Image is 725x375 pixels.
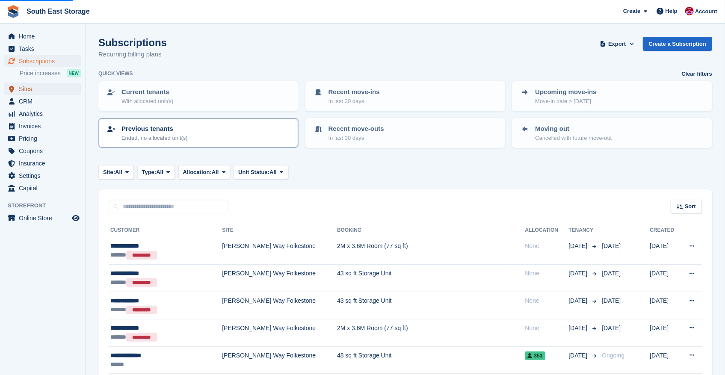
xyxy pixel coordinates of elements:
span: Type: [142,168,157,177]
button: Type: All [137,165,175,179]
span: [DATE] [568,269,589,278]
a: menu [4,212,81,224]
span: Tasks [19,43,70,55]
a: Recent move-ins In last 30 days [306,82,505,110]
th: Site [222,224,337,237]
a: Moving out Cancelled with future move-out [513,119,711,147]
p: In last 30 days [328,97,380,106]
span: [DATE] [602,270,621,277]
p: Recent move-ins [328,87,380,97]
a: Clear filters [681,70,712,78]
span: [DATE] [568,351,589,360]
a: menu [4,182,81,194]
p: Cancelled with future move-out [535,134,612,142]
td: 43 sq ft Storage Unit [337,292,525,319]
th: Booking [337,224,525,237]
a: menu [4,157,81,169]
div: None [525,296,568,305]
a: Price increases NEW [20,68,81,78]
span: Home [19,30,70,42]
span: [DATE] [568,324,589,333]
td: 43 sq ft Storage Unit [337,265,525,292]
span: CRM [19,95,70,107]
a: menu [4,83,81,95]
a: Create a Subscription [643,37,712,51]
span: Sites [19,83,70,95]
a: Previous tenants Ended, no allocated unit(s) [99,119,298,147]
td: [PERSON_NAME] Way Folkestone [222,319,337,346]
div: None [525,269,568,278]
h6: Quick views [98,70,133,77]
td: [PERSON_NAME] Way Folkestone [222,292,337,319]
p: Recurring billing plans [98,50,167,59]
td: [DATE] [650,346,680,374]
p: Ended, no allocated unit(s) [121,134,188,142]
span: Coupons [19,145,70,157]
a: menu [4,120,81,132]
span: [DATE] [568,296,589,305]
p: Move-in date > [DATE] [535,97,596,106]
td: [DATE] [650,237,680,265]
img: Roger Norris [685,7,694,15]
span: [DATE] [602,297,621,304]
th: Allocation [525,224,568,237]
a: Preview store [71,213,81,223]
span: Price increases [20,69,61,77]
span: Allocation: [183,168,212,177]
span: Analytics [19,108,70,120]
p: Previous tenants [121,124,188,134]
td: 48 sq ft Storage Unit [337,346,525,374]
a: menu [4,95,81,107]
td: [PERSON_NAME] Way Folkestone [222,265,337,292]
p: Recent move-outs [328,124,384,134]
span: Ongoing [602,352,624,359]
span: Account [695,7,717,16]
a: menu [4,108,81,120]
span: Invoices [19,120,70,132]
span: Settings [19,170,70,182]
button: Site: All [98,165,134,179]
span: [DATE] [602,325,621,331]
span: All [212,168,219,177]
button: Allocation: All [178,165,231,179]
span: Help [666,7,678,15]
span: All [269,168,277,177]
td: [DATE] [650,319,680,346]
p: Moving out [535,124,612,134]
p: Current tenants [121,87,173,97]
p: In last 30 days [328,134,384,142]
div: None [525,324,568,333]
td: [DATE] [650,292,680,319]
span: [DATE] [602,242,621,249]
span: Insurance [19,157,70,169]
span: Create [623,7,640,15]
td: [PERSON_NAME] Way Folkestone [222,346,337,374]
td: 2M x 3.6M Room (77 sq ft) [337,319,525,346]
span: Capital [19,182,70,194]
span: All [115,168,122,177]
th: Created [650,224,680,237]
span: Export [608,40,626,48]
a: Recent move-outs In last 30 days [306,119,505,147]
a: menu [4,145,81,157]
span: Site: [103,168,115,177]
span: [DATE] [568,242,589,251]
a: Current tenants With allocated unit(s) [99,82,298,110]
td: [DATE] [650,265,680,292]
span: 353 [525,351,545,360]
span: Subscriptions [19,55,70,67]
td: [PERSON_NAME] Way Folkestone [222,237,337,265]
h1: Subscriptions [98,37,167,48]
img: stora-icon-8386f47178a22dfd0bd8f6a31ec36ba5ce8667c1dd55bd0f319d3a0aa187defe.svg [7,5,20,18]
th: Customer [109,224,222,237]
button: Export [598,37,636,51]
span: Unit Status: [238,168,269,177]
a: menu [4,30,81,42]
div: NEW [67,69,81,77]
td: 2M x 3.6M Room (77 sq ft) [337,237,525,265]
span: Online Store [19,212,70,224]
a: South East Storage [23,4,93,18]
span: Pricing [19,133,70,145]
span: Sort [685,202,696,211]
button: Unit Status: All [234,165,288,179]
